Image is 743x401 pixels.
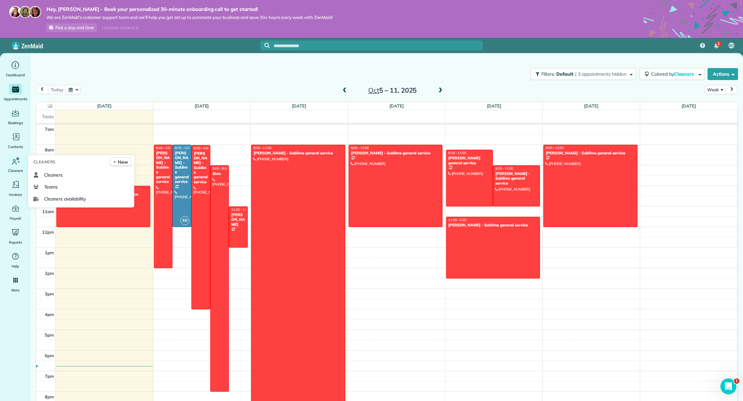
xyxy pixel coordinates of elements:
span: Cleaners availability [44,196,86,202]
iframe: Intercom live chat [720,378,736,394]
span: 8:00 - 12:00 [351,146,369,150]
button: today [48,85,66,94]
span: 11am [42,209,54,214]
span: More [11,287,20,293]
a: Cleaners [31,169,132,181]
div: [PERSON_NAME] - Sublime general service [495,171,538,186]
span: Colored by [651,71,696,77]
span: Default [556,71,574,77]
span: 8:00 - 4:00 [194,146,210,150]
button: next [725,85,738,94]
img: maria-72a9807cf96188c08ef61303f053569d2e2a8a1cde33d635c8a3ac13582a053d.jpg [9,6,21,18]
div: I already booked it [98,24,142,32]
span: Payroll [10,215,22,222]
a: Dashboard [3,60,28,78]
div: [PERSON_NAME] - Sublime general service [253,151,343,155]
span: 1pm [45,250,54,255]
img: jorge-587dff0eeaa6aab1f244e6dc62b8924c3b6ad411094392a53c71c6c4a576187d.jpg [19,6,31,18]
span: 9:00 - 11:00 [495,166,513,171]
div: [PERSON_NAME] - Sublime general service [193,151,208,185]
span: Cleaners [34,159,56,165]
a: Teams [31,181,132,193]
div: [PERSON_NAME] [231,212,246,227]
a: [DATE] [682,103,696,109]
button: Actions [708,68,738,80]
div: [PERSON_NAME] general service [448,156,491,165]
span: Invoices [9,191,22,198]
span: 8:00 - 2:00 [156,146,172,150]
button: Colored byCleaners [640,68,705,80]
a: Pick a day and time [46,23,97,32]
a: [DATE] [292,103,306,109]
span: Pick a day and time [55,25,94,30]
strong: Hey, [PERSON_NAME] - Book your personalized 30-minute onboarding call to get started! [46,6,333,13]
a: Payroll [3,203,28,222]
button: Focus search [260,43,270,48]
span: 11:00 - 1:00 [231,207,249,212]
a: Bookings [3,108,28,126]
span: Reports [9,239,22,246]
span: New [118,159,128,165]
a: Filters: Default | 3 appointments hidden [527,68,636,80]
span: 8am [45,147,54,152]
button: Week [704,85,726,94]
span: We are ZenMaid’s customer support team and we’ll help you get set up to automate your business an... [46,15,333,20]
div: [PERSON_NAME] - Sublime general service [448,223,538,227]
span: 8:00 - 12:00 [175,146,193,150]
a: Contacts [3,131,28,150]
span: 11:30 - 2:30 [448,218,466,222]
span: Cleaners [8,167,23,174]
span: 8pm [45,394,54,399]
span: Filters: [541,71,555,77]
span: Oct [368,86,379,94]
a: Cleaners [3,155,28,174]
span: 2pm [45,271,54,276]
span: 3pm [45,291,54,296]
div: [PERSON_NAME] - Sublime general service [174,151,189,184]
span: 8:00 - 11:00 [253,146,271,150]
span: EO [729,43,734,48]
a: Invoices [3,179,28,198]
a: [DATE] [195,103,209,109]
a: Help [3,251,28,270]
h2: 5 – 11, 2025 [351,87,434,94]
span: 2 [717,41,720,46]
img: michelle-19f622bdf1676172e81f8f8fba1fb50e276960ebfe0243fe18214015130c80e4.jpg [29,6,41,18]
div: [PERSON_NAME] - Sublime general service [545,151,635,155]
span: 8:15 - 11:00 [448,151,466,155]
span: | 3 appointments hidden [575,71,626,77]
a: Reports [3,227,28,246]
nav: Main [695,38,743,53]
span: Contacts [8,143,23,150]
span: 6pm [45,353,54,358]
span: 12pm [42,229,54,235]
span: Tasks [42,114,54,119]
div: [PERSON_NAME] - Sublime general service [156,151,171,184]
span: EB [180,216,189,225]
a: Appointments [3,84,28,102]
button: prev [36,85,48,94]
button: Filters: Default | 3 appointments hidden [530,68,636,80]
span: Cleaners [674,71,695,77]
a: Cleaners availability [31,193,132,205]
span: 8:00 - 12:00 [546,146,564,150]
a: [DATE] [97,103,111,109]
div: 2 unread notifications [709,39,723,53]
span: 9:00 - 8:00 [213,166,229,171]
a: [DATE] [487,103,501,109]
span: Dashboard [6,72,25,78]
span: 1 [734,378,739,384]
span: 5pm [45,332,54,338]
span: Appointments [4,96,28,102]
a: New [110,158,132,166]
span: 7am [45,126,54,132]
span: 7pm [45,373,54,379]
a: [DATE] [584,103,598,109]
div: [PERSON_NAME] - Sublime general service [351,151,440,155]
span: Cleaners [44,172,63,178]
span: Bookings [8,120,23,126]
span: Help [12,263,20,270]
span: Teams [44,184,58,190]
svg: Focus search [264,43,270,48]
span: 4pm [45,312,54,317]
